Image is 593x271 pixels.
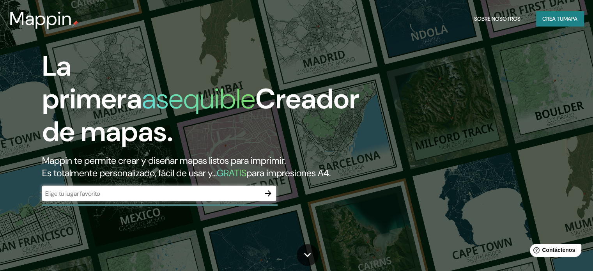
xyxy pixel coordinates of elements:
[142,81,255,117] font: asequible
[42,167,217,179] font: Es totalmente personalizado, fácil de usar y...
[9,6,72,31] font: Mappin
[72,20,78,27] img: pin de mapeo
[474,15,520,22] font: Sobre nosotros
[563,15,577,22] font: mapa
[471,11,524,26] button: Sobre nosotros
[42,81,359,150] font: Creador de mapas.
[246,167,331,179] font: para impresiones A4.
[217,167,246,179] font: GRATIS
[42,189,260,198] input: Elige tu lugar favorito
[42,154,286,166] font: Mappin te permite crear y diseñar mapas listos para imprimir.
[536,11,584,26] button: Crea tumapa
[524,241,584,262] iframe: Lanzador de widgets de ayuda
[542,15,563,22] font: Crea tu
[42,48,142,117] font: La primera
